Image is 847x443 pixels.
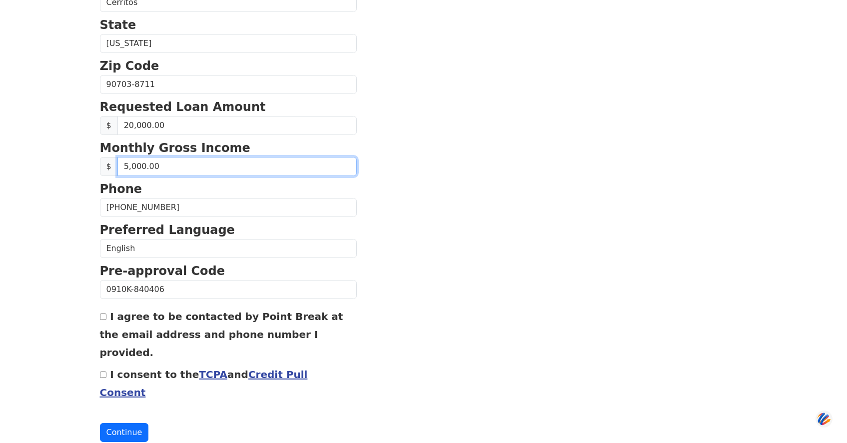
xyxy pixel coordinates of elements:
input: Phone [100,198,357,217]
a: TCPA [199,368,227,380]
img: svg+xml;base64,PHN2ZyB3aWR0aD0iNDQiIGhlaWdodD0iNDQiIHZpZXdCb3g9IjAgMCA0NCA0NCIgZmlsbD0ibm9uZSIgeG... [816,409,833,428]
strong: Zip Code [100,59,159,73]
strong: Preferred Language [100,223,235,237]
strong: State [100,18,136,32]
strong: Requested Loan Amount [100,100,266,114]
p: Monthly Gross Income [100,139,357,157]
span: $ [100,157,118,176]
label: I agree to be contacted by Point Break at the email address and phone number I provided. [100,310,343,358]
strong: Phone [100,182,142,196]
input: Pre-approval Code [100,280,357,299]
button: Continue [100,423,149,442]
strong: Pre-approval Code [100,264,225,278]
span: $ [100,116,118,135]
input: Requested Loan Amount [117,116,357,135]
label: I consent to the and [100,368,308,398]
input: Zip Code [100,75,357,94]
input: 0.00 [117,157,357,176]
